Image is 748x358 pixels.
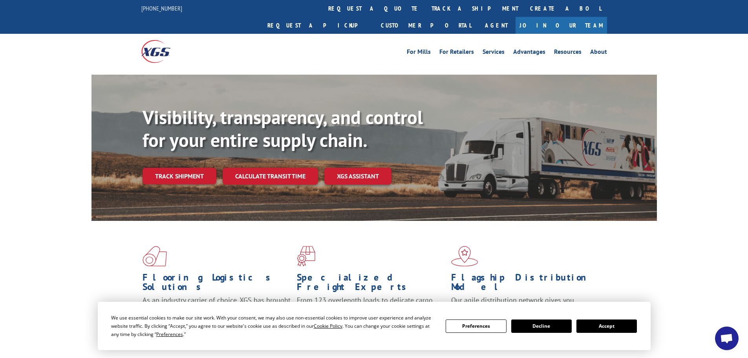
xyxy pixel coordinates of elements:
[143,105,423,152] b: Visibility, transparency, and control for your entire supply chain.
[439,49,474,57] a: For Retailers
[141,4,182,12] a: [PHONE_NUMBER]
[715,327,739,350] a: Open chat
[297,273,445,296] h1: Specialized Freight Experts
[262,17,375,34] a: Request a pickup
[513,49,545,57] a: Advantages
[451,246,478,266] img: xgs-icon-flagship-distribution-model-red
[314,323,342,329] span: Cookie Policy
[516,17,607,34] a: Join Our Team
[111,314,436,338] div: We use essential cookies to make our site work. With your consent, we may also use non-essential ...
[297,246,315,266] img: xgs-icon-focused-on-flooring-red
[407,49,431,57] a: For Mills
[143,246,167,266] img: xgs-icon-total-supply-chain-intelligence-red
[511,319,572,333] button: Decline
[451,296,596,314] span: Our agile distribution network gives you nationwide inventory management on demand.
[223,168,318,185] a: Calculate transit time
[477,17,516,34] a: Agent
[375,17,477,34] a: Customer Portal
[576,319,637,333] button: Accept
[483,49,505,57] a: Services
[98,302,651,350] div: Cookie Consent Prompt
[590,49,607,57] a: About
[143,273,291,296] h1: Flooring Logistics Solutions
[446,319,506,333] button: Preferences
[143,296,291,323] span: As an industry carrier of choice, XGS has brought innovation and dedication to flooring logistics...
[324,168,391,185] a: XGS ASSISTANT
[143,168,216,184] a: Track shipment
[554,49,582,57] a: Resources
[156,331,183,338] span: Preferences
[297,296,445,330] p: From 123 overlength loads to delicate cargo, our experienced staff knows the best way to move you...
[451,273,600,296] h1: Flagship Distribution Model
